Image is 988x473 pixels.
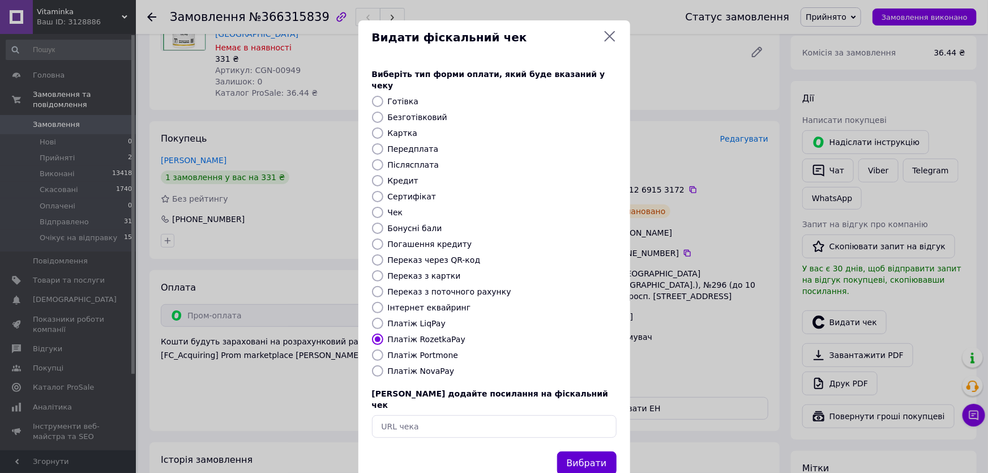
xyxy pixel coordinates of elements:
[388,208,403,217] label: Чек
[388,303,471,312] label: Інтернет еквайринг
[372,389,609,410] span: [PERSON_NAME] додайте посилання на фіскальний чек
[388,97,418,106] label: Готівка
[388,255,481,265] label: Переказ через QR-код
[388,240,472,249] label: Погашення кредиту
[388,160,439,169] label: Післясплата
[388,335,465,344] label: Платіж RozetkaPay
[372,70,605,90] span: Виберіть тип форми оплати, який буде вказаний у чеку
[388,129,418,138] label: Картка
[388,351,459,360] label: Платіж Portmone
[388,367,455,376] label: Платіж NovaPay
[388,144,439,154] label: Передплата
[388,224,442,233] label: Бонусні бали
[388,176,418,185] label: Кредит
[388,192,437,201] label: Сертифікат
[388,287,511,296] label: Переказ з поточного рахунку
[372,415,617,438] input: URL чека
[388,319,446,328] label: Платіж LiqPay
[388,271,461,280] label: Переказ з картки
[388,113,447,122] label: Безготівковий
[372,29,598,46] span: Видати фіскальний чек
